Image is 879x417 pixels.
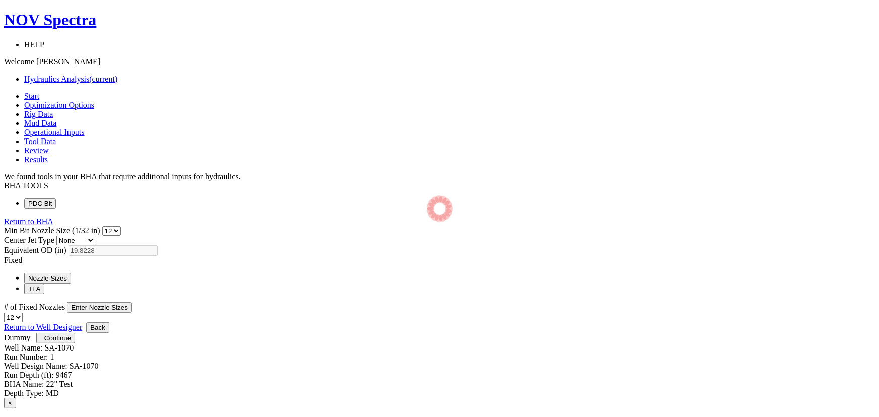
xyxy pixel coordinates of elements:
[46,380,73,388] label: 22" Test
[24,128,85,136] a: Operational Inputs
[4,333,30,342] a: Dummy
[4,181,48,190] span: BHA TOOLS
[4,362,67,370] label: Well Design Name:
[24,198,56,209] button: PDC Bit
[4,353,48,361] label: Run Number:
[4,172,241,181] span: We found tools in your BHA that require additional inputs for hydraulics.
[24,284,44,294] button: TFA
[89,75,117,83] span: (current)
[8,399,12,407] span: ×
[4,226,100,235] label: Min Bit Nozzle Size (1/32 in)
[4,303,65,311] label: # of Fixed Nozzles
[44,343,74,352] label: SA-1070
[24,40,44,49] span: HELP
[67,302,132,313] button: Enter Nozzle Sizes
[24,101,94,109] a: Optimization Options
[50,353,54,361] label: 1
[24,273,71,284] button: Nozzle Sizes
[24,146,49,155] a: Review
[4,389,44,397] label: Depth Type:
[4,236,54,244] label: Center Jet Type
[46,389,59,397] label: MD
[24,110,53,118] a: Rig Data
[4,11,868,29] a: NOV Spectra
[4,398,16,408] button: Close
[36,333,75,343] button: Continue
[4,217,53,226] a: Return to BHA
[4,371,54,379] label: Run Depth (ft):
[56,371,72,379] label: 9467
[24,155,48,164] a: Results
[36,57,100,66] span: [PERSON_NAME]
[4,246,66,254] label: Equivalent OD (in)
[70,362,99,370] label: SA-1070
[86,322,109,333] button: Back
[4,323,82,331] a: Return to Well Designer
[44,334,71,342] span: Continue
[4,343,42,352] label: Well Name:
[24,75,117,83] a: Hydraulics Analysis(current)
[24,92,39,100] a: Start
[24,119,56,127] a: Mud Data
[4,380,44,388] label: BHA Name:
[24,137,56,146] a: Tool Data
[4,57,34,66] span: Welcome
[4,256,22,264] label: Fixed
